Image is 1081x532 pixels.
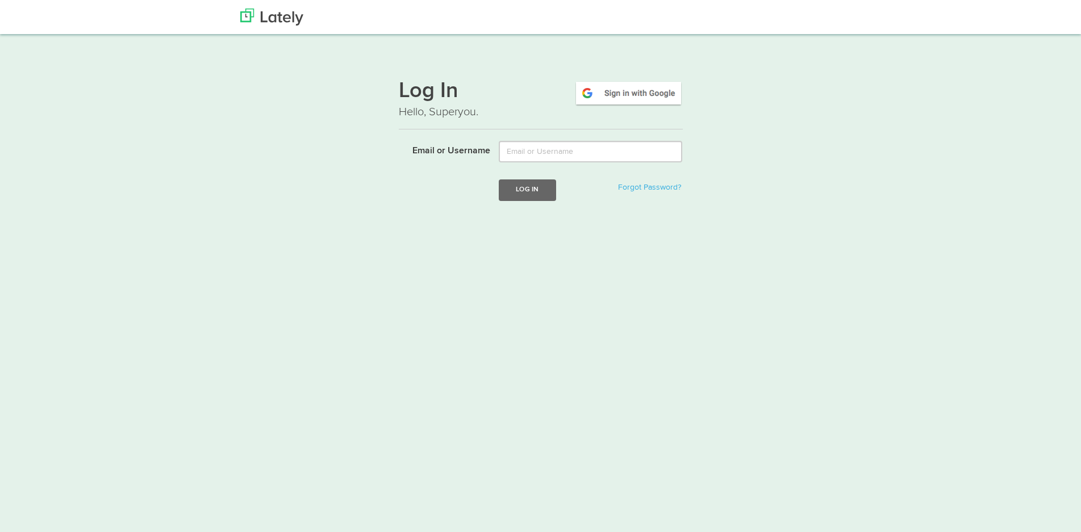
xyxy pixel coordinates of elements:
[390,141,491,158] label: Email or Username
[574,80,683,106] img: google-signin.png
[618,183,681,191] a: Forgot Password?
[499,141,682,162] input: Email or Username
[399,80,683,104] h1: Log In
[499,179,556,200] button: Log In
[240,9,303,26] img: Lately
[399,104,683,120] p: Hello, Superyou.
